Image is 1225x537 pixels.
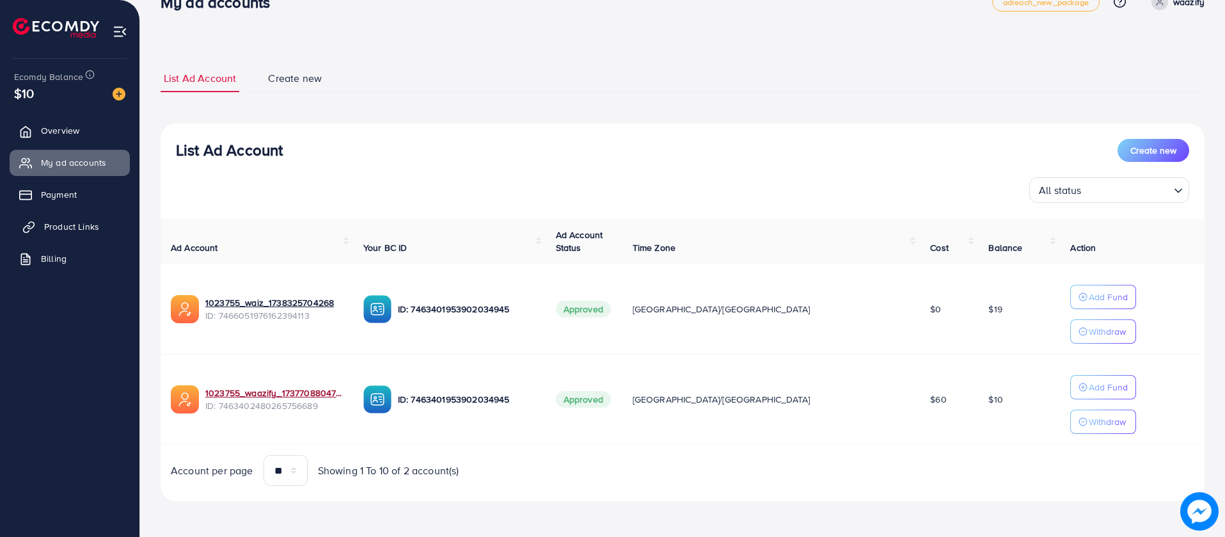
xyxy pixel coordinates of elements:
[988,393,1002,406] span: $10
[205,387,343,399] a: 1023755_waazify_1737708804793
[1070,241,1096,254] span: Action
[176,141,283,159] h3: List Ad Account
[164,71,236,86] span: List Ad Account
[1086,179,1169,200] input: Search for option
[44,220,99,233] span: Product Links
[41,124,79,137] span: Overview
[10,214,130,239] a: Product Links
[14,84,34,102] span: $10
[205,309,343,322] span: ID: 7466051976162394113
[556,228,603,254] span: Ad Account Status
[1089,380,1128,395] p: Add Fund
[1070,285,1136,309] button: Add Fund
[171,241,218,254] span: Ad Account
[1029,177,1189,203] div: Search for option
[930,241,949,254] span: Cost
[363,241,407,254] span: Your BC ID
[13,18,99,38] img: logo
[10,246,130,271] a: Billing
[1089,324,1126,339] p: Withdraw
[363,385,391,413] img: ic-ba-acc.ded83a64.svg
[41,188,77,201] span: Payment
[318,463,459,478] span: Showing 1 To 10 of 2 account(s)
[171,463,253,478] span: Account per page
[1070,375,1136,399] button: Add Fund
[633,241,676,254] span: Time Zone
[171,295,199,323] img: ic-ads-acc.e4c84228.svg
[205,399,343,412] span: ID: 7463402480265756689
[556,391,611,408] span: Approved
[205,296,343,323] div: <span class='underline'>1023755_waiz_1738325704268</span></br>7466051976162394113
[1130,144,1176,157] span: Create new
[1118,139,1189,162] button: Create new
[363,295,391,323] img: ic-ba-acc.ded83a64.svg
[1180,492,1219,531] img: image
[398,392,535,407] p: ID: 7463401953902034945
[113,88,125,100] img: image
[10,150,130,175] a: My ad accounts
[14,70,83,83] span: Ecomdy Balance
[633,393,810,406] span: [GEOGRAPHIC_DATA]/[GEOGRAPHIC_DATA]
[1070,319,1136,344] button: Withdraw
[10,182,130,207] a: Payment
[268,71,322,86] span: Create new
[988,303,1002,316] span: $19
[556,301,611,317] span: Approved
[1089,289,1128,305] p: Add Fund
[1070,410,1136,434] button: Withdraw
[398,301,535,317] p: ID: 7463401953902034945
[930,303,941,316] span: $0
[171,385,199,413] img: ic-ads-acc.e4c84228.svg
[41,252,67,265] span: Billing
[10,118,130,143] a: Overview
[41,156,106,169] span: My ad accounts
[205,296,343,309] a: 1023755_waiz_1738325704268
[113,24,127,39] img: menu
[988,241,1022,254] span: Balance
[1089,414,1126,429] p: Withdraw
[633,303,810,316] span: [GEOGRAPHIC_DATA]/[GEOGRAPHIC_DATA]
[930,393,946,406] span: $60
[205,387,343,413] div: <span class='underline'>1023755_waazify_1737708804793</span></br>7463402480265756689
[1036,181,1084,200] span: All status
